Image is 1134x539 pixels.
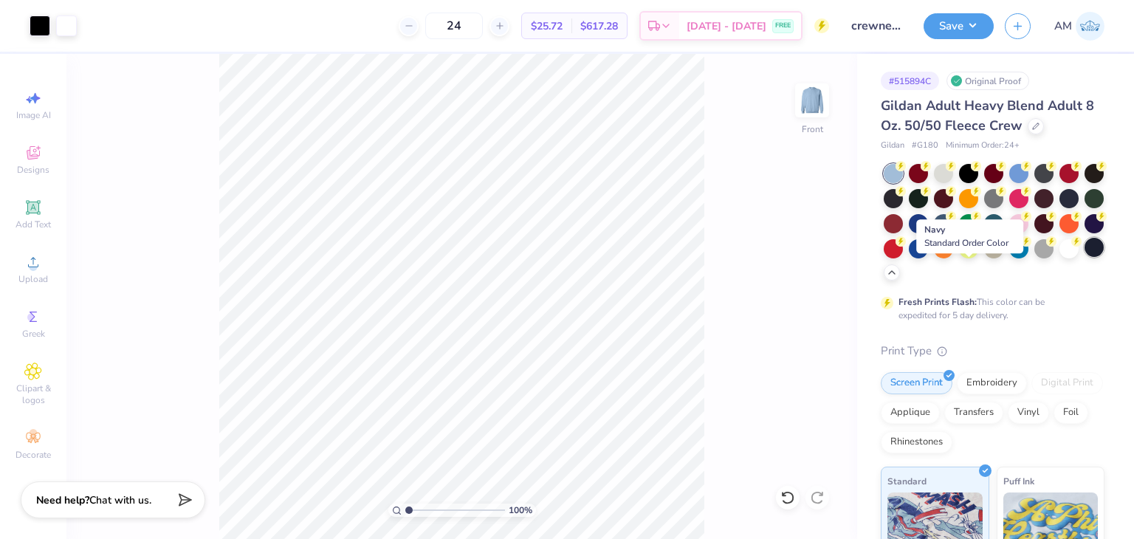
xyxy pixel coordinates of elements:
span: AM [1054,18,1072,35]
span: 100 % [509,504,532,517]
span: Image AI [16,109,51,121]
button: Save [924,13,994,39]
img: Front [797,86,827,115]
div: Foil [1054,402,1088,424]
span: Upload [18,273,48,285]
input: – – [425,13,483,39]
span: [DATE] - [DATE] [687,18,766,34]
div: Original Proof [946,72,1029,90]
div: # 515894C [881,72,939,90]
span: Minimum Order: 24 + [946,140,1020,152]
span: Designs [17,164,49,176]
div: Vinyl [1008,402,1049,424]
span: Chat with us. [89,493,151,507]
div: Transfers [944,402,1003,424]
strong: Need help? [36,493,89,507]
div: Embroidery [957,372,1027,394]
div: Digital Print [1031,372,1103,394]
span: Clipart & logos [7,382,59,406]
div: Rhinestones [881,431,952,453]
span: FREE [775,21,791,31]
div: Print Type [881,343,1104,360]
a: AM [1054,12,1104,41]
span: Greek [22,328,45,340]
span: Puff Ink [1003,473,1034,489]
input: Untitled Design [840,11,913,41]
div: Applique [881,402,940,424]
span: $25.72 [531,18,563,34]
span: # G180 [912,140,938,152]
span: Standard [887,473,927,489]
span: Standard Order Color [924,237,1008,249]
div: This color can be expedited for 5 day delivery. [898,295,1080,322]
div: Screen Print [881,372,952,394]
span: $617.28 [580,18,618,34]
img: Abhinav Mohan [1076,12,1104,41]
span: Gildan Adult Heavy Blend Adult 8 Oz. 50/50 Fleece Crew [881,97,1094,134]
span: Gildan [881,140,904,152]
span: Decorate [16,449,51,461]
div: Front [802,123,823,136]
div: Navy [916,219,1023,253]
span: Add Text [16,219,51,230]
strong: Fresh Prints Flash: [898,296,977,308]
